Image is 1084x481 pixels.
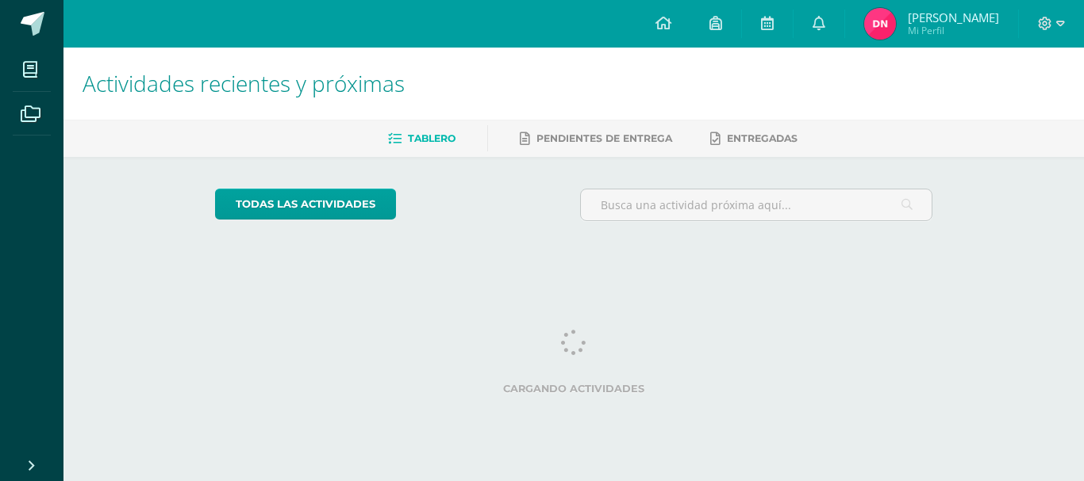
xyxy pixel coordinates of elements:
[864,8,896,40] img: bd351907fcc6d815a8ede91418bd2634.png
[520,126,672,151] a: Pendientes de entrega
[83,68,405,98] span: Actividades recientes y próximas
[908,10,999,25] span: [PERSON_NAME]
[215,383,933,395] label: Cargando actividades
[908,24,999,37] span: Mi Perfil
[536,132,672,144] span: Pendientes de entrega
[408,132,456,144] span: Tablero
[388,126,456,151] a: Tablero
[727,132,798,144] span: Entregadas
[215,189,396,220] a: todas las Actividades
[710,126,798,151] a: Entregadas
[581,189,932,220] input: Busca una actividad próxima aquí...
